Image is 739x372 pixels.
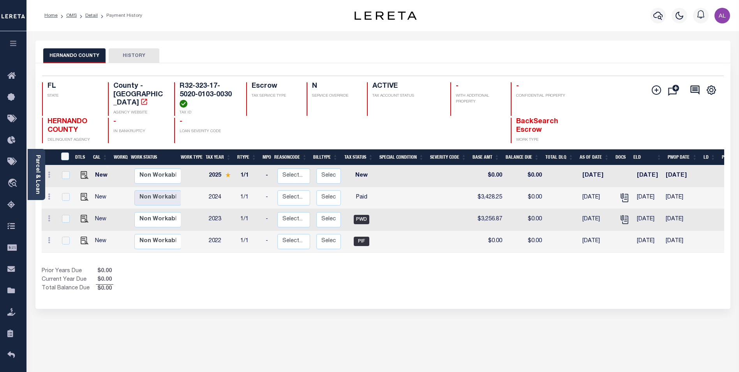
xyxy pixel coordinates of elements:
[92,187,113,209] td: New
[472,231,505,253] td: $0.00
[90,149,111,165] th: CAL: activate to sort column ascending
[341,149,376,165] th: Tax Status: activate to sort column ascending
[630,149,665,165] th: ELD: activate to sort column ascending
[111,149,128,165] th: WorkQ
[96,267,113,276] span: $0.00
[7,179,20,189] i: travel_explore
[92,165,113,187] td: New
[663,165,698,187] td: [DATE]
[48,93,99,99] p: STATE
[516,83,519,90] span: -
[427,149,469,165] th: Severity Code: activate to sort column ascending
[700,149,719,165] th: LD: activate to sort column ascending
[456,83,459,90] span: -
[310,149,341,165] th: BillType: activate to sort column ascending
[312,82,358,91] h4: N
[663,209,698,231] td: [DATE]
[312,93,358,99] p: SERVICE OVERRIDE
[271,149,310,165] th: ReasonCode: activate to sort column ascending
[72,149,90,165] th: DTLS
[206,209,237,231] td: 2023
[180,82,236,108] h4: R32-323-17-5020-0103-0030
[372,82,441,91] h4: ACTIVE
[355,11,417,20] img: logo-dark.svg
[206,187,237,209] td: 2024
[237,231,263,253] td: 1/1
[634,231,663,253] td: [DATE]
[634,187,663,209] td: [DATE]
[42,267,96,276] td: Prior Years Due
[56,149,72,165] th: &nbsp;
[354,215,369,224] span: PWD
[612,149,631,165] th: Docs
[505,165,545,187] td: $0.00
[665,149,700,165] th: PWOP Date: activate to sort column ascending
[505,187,545,209] td: $0.00
[634,209,663,231] td: [DATE]
[42,149,56,165] th: &nbsp;&nbsp;&nbsp;&nbsp;&nbsp;&nbsp;&nbsp;&nbsp;&nbsp;&nbsp;
[579,231,615,253] td: [DATE]
[714,8,730,23] img: svg+xml;base64,PHN2ZyB4bWxucz0iaHR0cDovL3d3dy53My5vcmcvMjAwMC9zdmciIHBvaW50ZXItZXZlbnRzPSJub25lIi...
[206,165,237,187] td: 2025
[43,48,106,63] button: HERNANDO COUNTY
[92,231,113,253] td: New
[206,231,237,253] td: 2022
[66,13,77,18] a: OMS
[579,209,615,231] td: [DATE]
[44,13,58,18] a: Home
[516,118,558,134] span: BackSearch Escrow
[663,231,698,253] td: [DATE]
[180,118,182,125] span: -
[579,165,615,187] td: [DATE]
[113,129,165,135] p: IN BANKRUPTCY
[48,118,87,134] span: HERNANDO COUNTY
[92,209,113,231] td: New
[237,165,263,187] td: 1/1
[252,93,297,99] p: TAX SERVICE TYPE
[252,82,297,91] h4: Escrow
[542,149,577,165] th: Total DLQ: activate to sort column ascending
[113,118,116,125] span: -
[263,231,274,253] td: -
[344,165,379,187] td: New
[634,165,663,187] td: [DATE]
[237,187,263,209] td: 1/1
[344,187,379,209] td: Paid
[96,276,113,284] span: $0.00
[579,187,615,209] td: [DATE]
[259,149,271,165] th: MPO
[180,110,236,116] p: TAX ID
[472,165,505,187] td: $0.00
[472,209,505,231] td: $3,256.87
[263,187,274,209] td: -
[577,149,612,165] th: As of Date: activate to sort column ascending
[48,137,99,143] p: DELINQUENT AGENCY
[225,172,231,177] img: Star.svg
[376,149,427,165] th: Special Condition: activate to sort column ascending
[263,209,274,231] td: -
[456,93,501,105] p: WITH ADDITIONAL PROPERTY
[472,187,505,209] td: $3,428.25
[48,82,99,91] h4: FL
[503,149,542,165] th: Balance Due: activate to sort column ascending
[180,129,236,135] p: LOAN SEVERITY CODE
[237,209,263,231] td: 1/1
[234,149,259,165] th: RType: activate to sort column ascending
[469,149,503,165] th: Base Amt: activate to sort column ascending
[42,284,96,293] td: Total Balance Due
[354,237,369,246] span: PIF
[505,209,545,231] td: $0.00
[178,149,203,165] th: Work Type
[109,48,159,63] button: HISTORY
[128,149,180,165] th: Work Status
[98,12,142,19] li: Payment History
[516,137,568,143] p: WORK TYPE
[505,231,545,253] td: $0.00
[113,82,165,108] h4: County - [GEOGRAPHIC_DATA]
[663,187,698,209] td: [DATE]
[263,165,274,187] td: -
[203,149,234,165] th: Tax Year: activate to sort column ascending
[372,93,441,99] p: TAX ACCOUNT STATUS
[42,276,96,284] td: Current Year Due
[516,93,568,99] p: CONFIDENTIAL PROPERTY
